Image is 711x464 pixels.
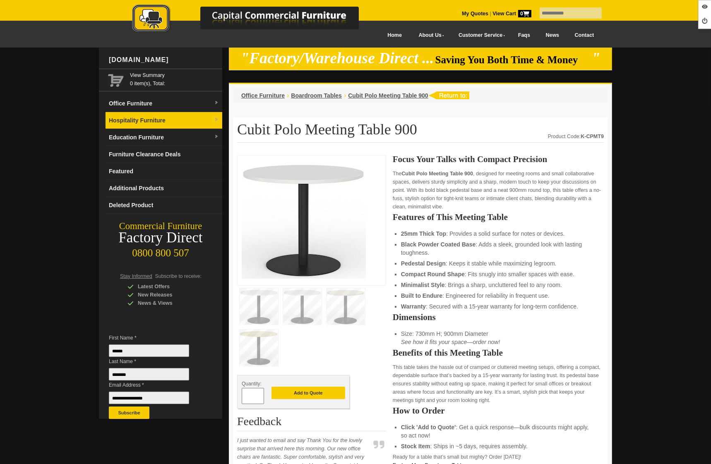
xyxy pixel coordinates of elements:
a: Additional Products [106,180,222,197]
strong: Pedestal Design [401,260,446,267]
h2: Features of This Meeting Table [393,213,604,221]
a: Contact [567,26,602,45]
div: [DOMAIN_NAME] [106,48,222,72]
li: : Engineered for reliability in frequent use. [401,292,596,300]
span: Stay Informed [120,273,152,279]
div: Commercial Furniture [99,220,222,232]
span: 0 item(s), Total: [130,71,219,86]
span: Email Address * [109,381,202,389]
a: Furniture Clearance Deals [106,146,222,163]
a: About Us [410,26,449,45]
div: New Releases [127,291,206,299]
p: This table takes the hassle out of cramped or cluttered meeting setups, offering a compact, depen... [393,363,604,404]
img: Capital Commercial Furniture Logo [109,4,399,34]
li: : Adds a sleek, grounded look with lasting toughness. [401,240,596,257]
a: Featured [106,163,222,180]
input: First Name * [109,344,189,357]
img: dropdown [214,117,219,122]
strong: Stock Item [401,443,430,450]
strong: Click 'Add to Quote' [401,424,456,431]
h2: How to Order [393,407,604,415]
img: dropdown [214,100,219,105]
li: : Brings a sharp, uncluttered feel to any room. [401,281,596,289]
div: Factory Direct [99,232,222,244]
strong: Compact Round Shape [401,271,465,277]
a: Deleted Product [106,197,222,214]
a: Cubit Polo Meeting Table 900 [348,92,428,99]
li: Size: 730mm H; 900mm Diameter [401,330,596,346]
a: Office Furnituredropdown [106,95,222,112]
strong: Built to Endure [401,292,442,299]
li: : Ships in ~5 days, requires assembly. [401,442,596,450]
strong: Black Powder Coated Base [401,241,476,248]
li: : Secured with a 15-year warranty for long-term confidence. [401,302,596,311]
p: The , designed for meeting rooms and small collaborative spaces, delivers sturdy simplicity and a... [393,170,604,211]
li: : Keeps it stable while maximizing legroom. [401,259,596,268]
strong: Minimalist Style [401,282,445,288]
a: Faqs [510,26,538,45]
a: Hospitality Furnituredropdown [106,112,222,129]
a: My Quotes [462,11,488,17]
button: Add to Quote [271,387,345,399]
span: Subscribe to receive: [155,273,202,279]
li: : Provides a solid surface for notes or devices. [401,230,596,238]
span: 0 [518,10,531,17]
h2: Focus Your Talks with Compact Precision [393,155,604,163]
span: First Name * [109,334,202,342]
img: Cubit Polo Meeting Table 900 [242,160,366,279]
a: View Summary [130,71,219,79]
div: News & Views [127,299,206,307]
a: View Cart0 [491,11,531,17]
input: Last Name * [109,368,189,380]
strong: Cubit Polo Meeting Table 900 [401,171,473,177]
div: 0800 800 507 [99,243,222,259]
a: News [538,26,567,45]
strong: Warranty [401,303,426,310]
li: › [287,91,289,100]
a: Boardroom Tables [291,92,342,99]
span: Last Name * [109,357,202,366]
li: : Get a quick response—bulk discounts might apply, so act now! [401,423,596,440]
button: Subscribe [109,407,149,419]
div: Latest Offers [127,282,206,291]
a: Capital Commercial Furniture Logo [109,4,399,37]
strong: View Cart [492,11,531,17]
input: Email Address * [109,392,189,404]
em: See how it fits your space—order now! [401,339,500,345]
li: : Fits snugly into smaller spaces with ease. [401,270,596,278]
em: "Factory/Warehouse Direct ... [241,50,434,67]
span: Saving You Both Time & Money [435,54,591,65]
h2: Feedback [237,415,386,431]
h1: Cubit Polo Meeting Table 900 [237,122,604,143]
a: Office Furniture [241,92,285,99]
h2: Dimensions [393,313,604,321]
a: Customer Service [449,26,510,45]
strong: 25mm Thick Top [401,230,446,237]
li: › [344,91,346,100]
img: return to [428,91,469,99]
strong: K-CPMT9 [581,134,604,139]
div: Product Code: [548,132,604,141]
h2: Benefits of this Meeting Table [393,349,604,357]
em: " [592,50,601,67]
img: dropdown [214,134,219,139]
span: Quantity: [242,381,262,387]
a: Education Furnituredropdown [106,129,222,146]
